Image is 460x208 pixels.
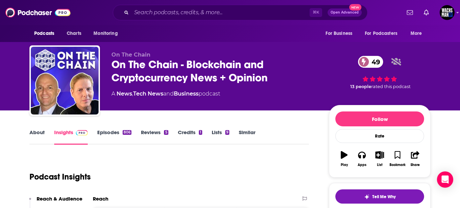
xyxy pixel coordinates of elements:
[372,194,396,200] span: Tell Me Why
[371,147,389,171] button: List
[335,189,424,204] button: tell me why sparkleTell Me Why
[133,90,163,97] a: Tech News
[335,111,424,126] button: Follow
[34,29,54,38] span: Podcasts
[131,7,310,18] input: Search podcasts, credits, & more...
[132,90,133,97] span: ,
[76,130,88,136] img: Podchaser Pro
[111,51,150,58] span: On The Chain
[335,129,424,143] div: Rate
[67,29,81,38] span: Charts
[326,29,352,38] span: For Business
[404,7,416,18] a: Show notifications dropdown
[390,163,405,167] div: Bookmark
[93,195,108,202] h2: Reach
[411,163,420,167] div: Share
[29,195,82,208] button: Reach & Audience
[360,27,407,40] button: open menu
[97,129,131,145] a: Episodes806
[365,29,397,38] span: For Podcasters
[440,5,455,20] button: Show profile menu
[406,147,424,171] button: Share
[411,29,422,38] span: More
[353,147,371,171] button: Apps
[93,29,118,38] span: Monitoring
[440,5,455,20] span: Logged in as WachsmanNY
[212,129,229,145] a: Lists9
[358,163,367,167] div: Apps
[37,195,82,202] p: Reach & Audience
[29,172,91,182] h1: Podcast Insights
[406,27,431,40] button: open menu
[329,51,431,93] div: 49 13 peoplerated this podcast
[54,129,88,145] a: InsightsPodchaser Pro
[239,129,255,145] a: Similar
[113,5,368,20] div: Search podcasts, credits, & more...
[358,56,383,68] a: 49
[62,27,85,40] a: Charts
[321,27,361,40] button: open menu
[377,163,382,167] div: List
[389,147,406,171] button: Bookmark
[328,8,362,17] button: Open AdvancedNew
[31,47,99,115] img: On The Chain - Blockchain and Cryptocurrency News + Opinion
[117,90,132,97] a: News
[349,4,361,11] span: New
[335,147,353,171] button: Play
[29,129,45,145] a: About
[365,56,383,68] span: 49
[111,90,220,98] div: A podcast
[178,129,202,145] a: Credits1
[163,90,174,97] span: and
[174,90,198,97] a: Business
[225,130,229,135] div: 9
[164,130,168,135] div: 5
[89,27,126,40] button: open menu
[440,5,455,20] img: User Profile
[421,7,432,18] a: Show notifications dropdown
[199,130,202,135] div: 1
[341,163,348,167] div: Play
[123,130,131,135] div: 806
[371,84,411,89] span: rated this podcast
[437,171,453,188] div: Open Intercom Messenger
[310,8,322,17] span: ⌘ K
[350,84,371,89] span: 13 people
[5,6,70,19] img: Podchaser - Follow, Share and Rate Podcasts
[141,129,168,145] a: Reviews5
[331,11,359,14] span: Open Advanced
[29,27,63,40] button: open menu
[364,194,370,200] img: tell me why sparkle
